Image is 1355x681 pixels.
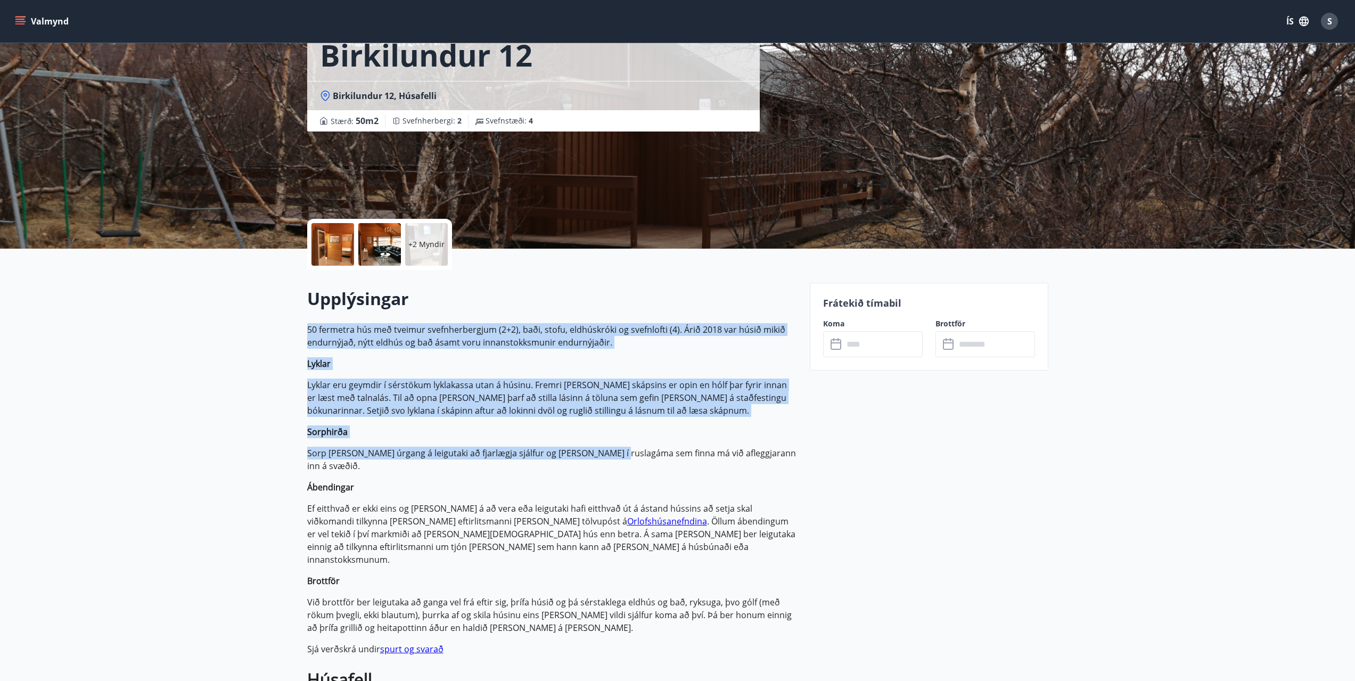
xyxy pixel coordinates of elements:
p: Lyklar eru geymdir í sérstökum lyklakassa utan á húsinu. Fremri [PERSON_NAME] skápsins er opin en... [307,379,797,417]
span: Svefnherbergi : [403,116,462,126]
p: Við brottför ber leigutaka að ganga vel frá eftir sig, þrífa húsið og þá sérstaklega eldhús og ba... [307,596,797,634]
span: S [1327,15,1332,27]
strong: Lyklar [307,358,331,370]
h1: Birkilundur 12 [320,35,532,75]
strong: Brottför [307,575,340,587]
span: Birkilundur 12, Húsafelli [333,90,437,102]
h2: Upplýsingar [307,287,797,310]
p: Ef eitthvað er ekki eins og [PERSON_NAME] á að vera eða leigutaki hafi eitthvað út á ástand hússi... [307,502,797,566]
span: 2 [457,116,462,126]
button: S [1317,9,1342,34]
strong: Sorphirða [307,426,348,438]
p: Frátekið tímabil [823,296,1035,310]
p: +2 Myndir [408,239,445,250]
p: Sjá verðskrá undir [307,643,797,655]
label: Koma [823,318,923,329]
p: 50 fermetra hús með tveimur svefnherbergjum (2+2), baði, stofu, eldhúskróki og svefnlofti (4). Ár... [307,323,797,349]
span: 50 m2 [356,115,379,127]
label: Brottför [935,318,1035,329]
a: Orlofshúsanefndina [627,515,707,527]
span: Stærð : [331,114,379,127]
span: 4 [529,116,533,126]
button: menu [13,12,73,31]
strong: Ábendingar [307,481,354,493]
button: ÍS [1280,12,1315,31]
span: Svefnstæði : [486,116,533,126]
a: spurt og svarað [380,643,444,655]
p: Sorp [PERSON_NAME] úrgang á leigutaki að fjarlægja sjálfur og [PERSON_NAME] í ruslagáma sem finna... [307,447,797,472]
